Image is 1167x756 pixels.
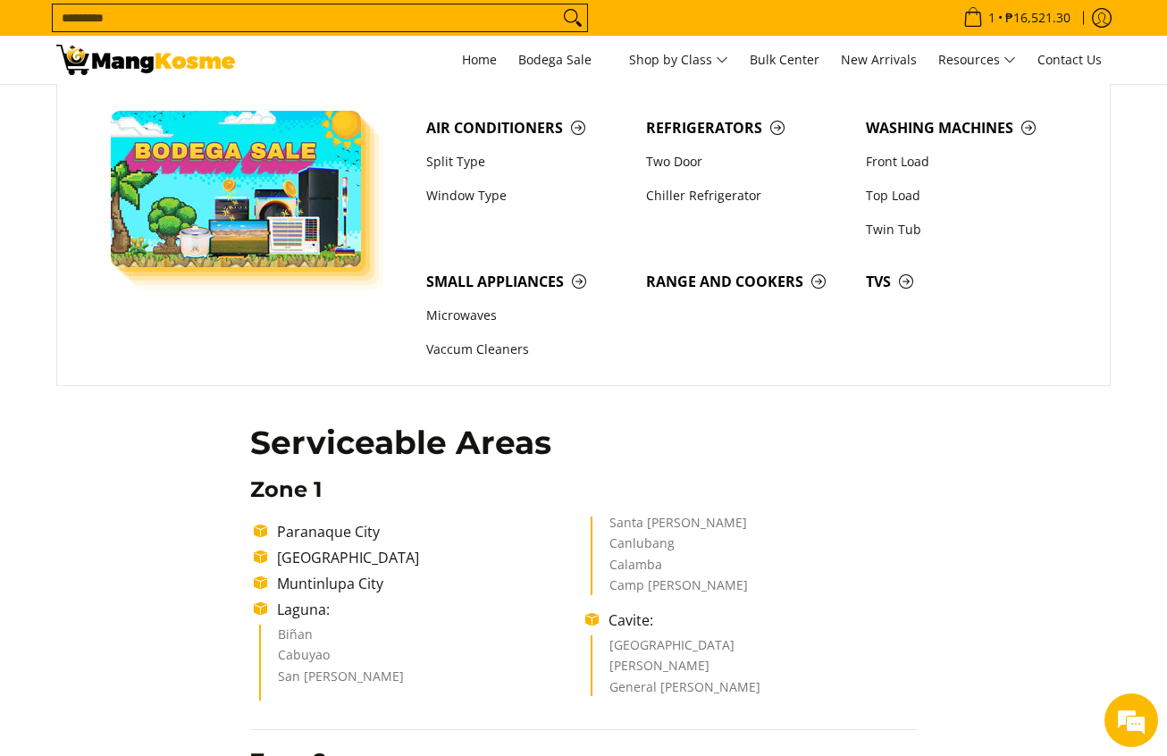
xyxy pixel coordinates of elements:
a: TVs [857,265,1077,298]
li: [GEOGRAPHIC_DATA] [609,639,900,660]
li: Calamba [609,559,900,580]
a: Two Door [637,145,857,179]
a: New Arrivals [832,36,926,84]
li: Cabuyao [278,649,568,670]
li: Muntinlupa City [268,573,585,594]
nav: Main Menu [253,36,1111,84]
span: Shop by Class [629,49,728,71]
span: Refrigerators [646,117,848,139]
a: Air Conditioners [417,111,637,145]
span: Small Appliances [426,271,628,293]
li: [GEOGRAPHIC_DATA] [268,547,585,568]
li: Laguna: [268,599,585,620]
a: Small Appliances [417,265,637,298]
span: New Arrivals [841,51,917,68]
span: Home [462,51,497,68]
img: Bodega Sale [111,111,361,267]
a: Bodega Sale [509,36,617,84]
h3: Zone 1 [250,476,918,503]
a: Shop by Class [620,36,737,84]
img: Shipping &amp; Delivery Page l Mang Kosme: Home Appliances Warehouse Sale! [56,45,235,75]
span: • [958,8,1076,28]
span: Contact Us [1037,51,1102,68]
li: General [PERSON_NAME] [609,681,900,697]
li: Biñan [278,628,568,650]
a: Split Type [417,145,637,179]
span: Paranaque City [277,522,380,542]
button: Search [558,4,587,31]
a: Home [453,36,506,84]
a: Range and Cookers [637,265,857,298]
a: Twin Tub [857,213,1077,247]
a: Top Load [857,179,1077,213]
span: Washing Machines [866,117,1068,139]
li: [PERSON_NAME] [609,659,900,681]
a: Vaccum Cleaners [417,333,637,367]
span: 1 [986,12,998,24]
span: Bodega Sale [518,49,608,71]
span: ₱16,521.30 [1003,12,1073,24]
span: Resources [938,49,1016,71]
li: Canlubang [609,537,900,559]
span: Air Conditioners [426,117,628,139]
a: Contact Us [1028,36,1111,84]
span: Range and Cookers [646,271,848,293]
a: Microwaves [417,299,637,333]
a: Front Load [857,145,1077,179]
li: Cavite: [600,609,917,631]
li: Santa [PERSON_NAME] [609,517,900,538]
a: Bulk Center [741,36,828,84]
a: Refrigerators [637,111,857,145]
span: Bulk Center [750,51,819,68]
li: Camp [PERSON_NAME] [609,579,900,595]
span: TVs [866,271,1068,293]
li: San [PERSON_NAME] [278,670,568,692]
a: Resources [929,36,1025,84]
h2: Serviceable Areas [250,423,918,463]
a: Chiller Refrigerator [637,179,857,213]
a: Window Type [417,179,637,213]
a: Washing Machines [857,111,1077,145]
